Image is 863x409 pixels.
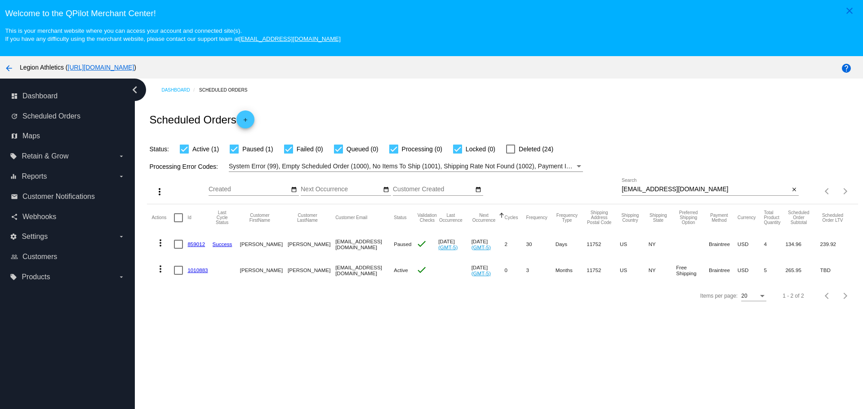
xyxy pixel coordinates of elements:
[118,273,125,281] i: arrow_drop_down
[556,213,579,223] button: Change sorting for FrequencyType
[240,257,288,283] mat-cell: [PERSON_NAME]
[504,231,526,257] mat-cell: 2
[526,215,547,220] button: Change sorting for Frequency
[764,204,785,231] mat-header-cell: Total Product Quantity
[11,129,125,143] a: map Maps
[22,172,47,180] span: Reports
[22,193,95,201] span: Customer Notifications
[301,186,382,193] input: Next Occurrence
[519,144,553,154] span: Deleted (24)
[22,112,80,120] span: Scheduled Orders
[741,293,766,299] mat-select: Items per page:
[288,257,335,283] mat-cell: [PERSON_NAME]
[844,5,855,16] mat-icon: close
[297,144,323,154] span: Failed (0)
[504,257,526,283] mat-cell: 0
[649,231,676,257] mat-cell: NY
[785,257,820,283] mat-cell: 265.95
[199,83,255,97] a: Scheduled Orders
[209,186,289,193] input: Created
[187,215,191,220] button: Change sorting for Id
[347,144,378,154] span: Queued (0)
[472,257,505,283] mat-cell: [DATE]
[240,213,280,223] button: Change sorting for CustomerFirstName
[836,287,854,305] button: Next page
[676,210,701,225] button: Change sorting for PreferredShippingOption
[239,35,341,42] a: [EMAIL_ADDRESS][DOMAIN_NAME]
[11,253,18,260] i: people_outline
[149,110,254,128] h2: Scheduled Orders
[154,186,165,197] mat-icon: more_vert
[11,89,125,103] a: dashboard Dashboard
[472,231,505,257] mat-cell: [DATE]
[335,231,394,257] mat-cell: [EMAIL_ADDRESS][DOMAIN_NAME]
[709,231,738,257] mat-cell: Braintree
[416,204,439,231] mat-header-cell: Validation Checks
[151,204,174,231] mat-header-cell: Actions
[213,241,232,247] a: Success
[783,293,804,299] div: 1 - 2 of 2
[438,231,472,257] mat-cell: [DATE]
[649,213,668,223] button: Change sorting for ShippingState
[394,267,408,273] span: Active
[240,231,288,257] mat-cell: [PERSON_NAME]
[472,213,497,223] button: Change sorting for NextOccurrenceUtc
[155,264,166,274] mat-icon: more_vert
[700,293,738,299] div: Items per page:
[335,215,367,220] button: Change sorting for CustomerEmail
[402,144,442,154] span: Processing (0)
[11,213,18,220] i: share
[393,186,474,193] input: Customer Created
[187,267,208,273] a: 1010883
[587,257,620,283] mat-cell: 11752
[526,231,555,257] mat-cell: 30
[466,144,495,154] span: Locked (0)
[820,257,854,283] mat-cell: TBD
[161,83,199,97] a: Dashboard
[128,83,142,97] i: chevron_left
[192,144,219,154] span: Active (1)
[22,273,50,281] span: Products
[11,210,125,224] a: share Webhooks
[738,215,756,220] button: Change sorting for CurrencyIso
[785,210,812,225] button: Change sorting for Subtotal
[10,233,17,240] i: settings
[526,257,555,283] mat-cell: 3
[240,117,251,128] mat-icon: add
[11,132,18,140] i: map
[22,213,56,221] span: Webhooks
[785,231,820,257] mat-cell: 134.96
[819,182,836,200] button: Previous page
[587,231,620,257] mat-cell: 11752
[504,215,518,220] button: Change sorting for Cycles
[10,273,17,281] i: local_offer
[22,132,40,140] span: Maps
[789,185,799,194] button: Clear
[11,193,18,200] i: email
[764,257,785,283] mat-cell: 5
[20,64,136,71] span: Legion Athletics ( )
[472,244,491,250] a: (GMT-5)
[649,257,676,283] mat-cell: NY
[149,163,218,170] span: Processing Error Codes:
[475,186,481,194] mat-icon: date_range
[472,270,491,276] a: (GMT-5)
[764,231,785,257] mat-cell: 4
[587,210,612,225] button: Change sorting for ShippingPostcode
[291,186,297,194] mat-icon: date_range
[288,231,335,257] mat-cell: [PERSON_NAME]
[836,182,854,200] button: Next page
[288,213,327,223] button: Change sorting for CustomerLastName
[335,257,394,283] mat-cell: [EMAIL_ADDRESS][DOMAIN_NAME]
[11,250,125,264] a: people_outline Customers
[820,231,854,257] mat-cell: 239.92
[738,231,764,257] mat-cell: USD
[620,231,649,257] mat-cell: US
[11,109,125,123] a: update Scheduled Orders
[738,257,764,283] mat-cell: USD
[11,92,18,100] i: dashboard
[709,257,738,283] mat-cell: Braintree
[4,63,14,74] mat-icon: arrow_back
[229,161,583,172] mat-select: Filter by Processing Error Codes
[819,287,836,305] button: Previous page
